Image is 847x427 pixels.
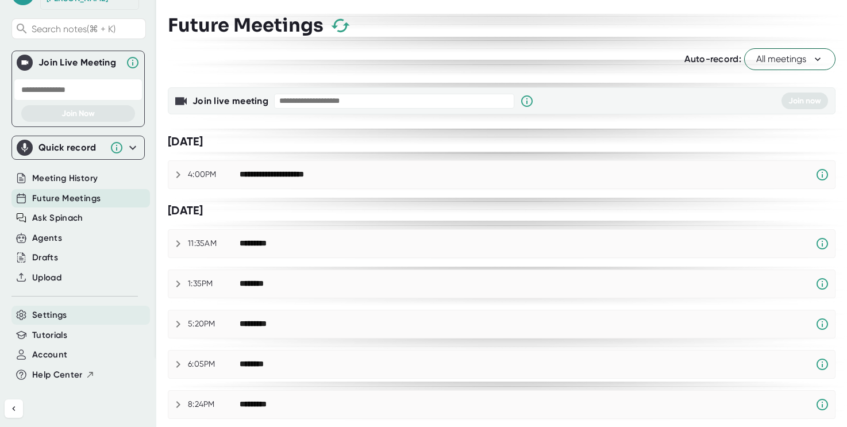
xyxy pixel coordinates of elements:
[188,279,240,289] div: 1:35PM
[32,348,67,361] button: Account
[5,399,23,418] button: Collapse sidebar
[32,232,62,245] button: Agents
[168,203,836,218] div: [DATE]
[32,192,101,205] button: Future Meetings
[32,368,83,382] span: Help Center
[744,48,836,70] button: All meetings
[188,170,240,180] div: 4:00PM
[788,96,821,106] span: Join now
[781,93,828,109] button: Join now
[17,136,140,159] div: Quick record
[19,57,30,68] img: Join Live Meeting
[684,53,741,64] span: Auto-record:
[815,168,829,182] svg: Spinach requires a video conference link.
[756,52,823,66] span: All meetings
[815,398,829,411] svg: Spinach requires a video conference link.
[192,95,268,106] b: Join live meeting
[815,237,829,251] svg: Spinach requires a video conference link.
[32,251,58,264] button: Drafts
[815,357,829,371] svg: Spinach requires a video conference link.
[168,134,836,149] div: [DATE]
[188,238,240,249] div: 11:35AM
[815,317,829,331] svg: Spinach requires a video conference link.
[188,359,240,370] div: 6:05PM
[188,399,240,410] div: 8:24PM
[32,329,67,342] button: Tutorials
[32,309,67,322] button: Settings
[32,211,83,225] button: Ask Spinach
[61,109,95,118] span: Join Now
[32,24,143,34] span: Search notes (⌘ + K)
[168,14,324,36] h3: Future Meetings
[17,51,140,74] div: Join Live MeetingJoin Live Meeting
[38,57,120,68] div: Join Live Meeting
[188,319,240,329] div: 5:20PM
[32,271,61,284] button: Upload
[815,277,829,291] svg: Spinach requires a video conference link.
[38,142,104,153] div: Quick record
[32,368,95,382] button: Help Center
[21,105,135,122] button: Join Now
[32,172,98,185] button: Meeting History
